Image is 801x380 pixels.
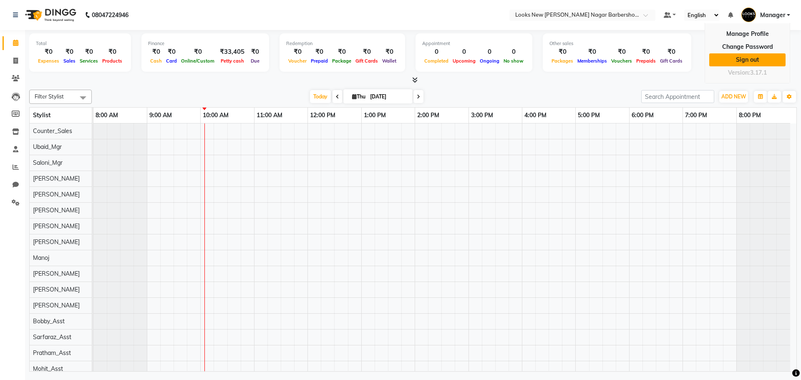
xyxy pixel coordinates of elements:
[286,47,309,57] div: ₹0
[286,40,398,47] div: Redemption
[422,40,526,47] div: Appointment
[33,270,80,277] span: [PERSON_NAME]
[33,143,62,151] span: Ubaid_Mgr
[33,175,80,182] span: [PERSON_NAME]
[575,47,609,57] div: ₹0
[709,28,786,40] a: Manage Profile
[478,47,501,57] div: 0
[148,58,164,64] span: Cash
[33,365,63,372] span: Mohit_Asst
[658,47,685,57] div: ₹0
[309,47,330,57] div: ₹0
[683,109,709,121] a: 7:00 PM
[33,349,71,357] span: Pratham_Asst
[179,58,217,64] span: Online/Custom
[310,90,331,103] span: Today
[737,109,763,121] a: 8:00 PM
[576,109,602,121] a: 5:00 PM
[33,159,63,166] span: Saloni_Mgr
[33,191,80,198] span: [PERSON_NAME]
[380,58,398,64] span: Wallet
[415,109,441,121] a: 2:00 PM
[719,91,748,103] button: ADD NEW
[33,127,72,135] span: Counter_Sales
[330,47,353,57] div: ₹0
[92,3,128,27] b: 08047224946
[522,109,549,121] a: 4:00 PM
[254,109,285,121] a: 11:00 AM
[469,109,495,121] a: 3:00 PM
[451,47,478,57] div: 0
[422,47,451,57] div: 0
[422,58,451,64] span: Completed
[350,93,368,100] span: Thu
[709,53,786,66] a: Sign out
[658,58,685,64] span: Gift Cards
[630,109,656,121] a: 6:00 PM
[362,109,388,121] a: 1:00 PM
[35,93,64,100] span: Filter Stylist
[478,58,501,64] span: Ongoing
[201,109,231,121] a: 10:00 AM
[33,317,65,325] span: Bobby_Asst
[148,47,164,57] div: ₹0
[148,40,262,47] div: Finance
[61,58,78,64] span: Sales
[36,47,61,57] div: ₹0
[309,58,330,64] span: Prepaid
[164,47,179,57] div: ₹0
[33,302,80,309] span: [PERSON_NAME]
[36,40,124,47] div: Total
[549,58,575,64] span: Packages
[286,58,309,64] span: Voucher
[100,58,124,64] span: Products
[93,109,120,121] a: 8:00 AM
[709,67,786,79] div: Version:3.17.1
[248,47,262,57] div: ₹0
[33,333,71,341] span: Sarfaraz_Asst
[33,111,50,119] span: Stylist
[100,47,124,57] div: ₹0
[380,47,398,57] div: ₹0
[609,47,634,57] div: ₹0
[634,58,658,64] span: Prepaids
[634,47,658,57] div: ₹0
[33,254,49,262] span: Manoj
[549,47,575,57] div: ₹0
[61,47,78,57] div: ₹0
[709,40,786,53] a: Change Password
[219,58,246,64] span: Petty cash
[78,58,100,64] span: Services
[760,11,785,20] span: Manager
[575,58,609,64] span: Memberships
[451,58,478,64] span: Upcoming
[353,58,380,64] span: Gift Cards
[641,90,714,103] input: Search Appointment
[33,238,80,246] span: [PERSON_NAME]
[33,286,80,293] span: [PERSON_NAME]
[217,47,248,57] div: ₹33,405
[549,40,685,47] div: Other sales
[501,47,526,57] div: 0
[249,58,262,64] span: Due
[741,8,756,22] img: Manager
[721,93,746,100] span: ADD NEW
[179,47,217,57] div: ₹0
[36,58,61,64] span: Expenses
[164,58,179,64] span: Card
[21,3,78,27] img: logo
[330,58,353,64] span: Package
[33,206,80,214] span: [PERSON_NAME]
[78,47,100,57] div: ₹0
[368,91,409,103] input: 2025-09-04
[147,109,174,121] a: 9:00 AM
[308,109,338,121] a: 12:00 PM
[501,58,526,64] span: No show
[353,47,380,57] div: ₹0
[33,222,80,230] span: [PERSON_NAME]
[609,58,634,64] span: Vouchers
